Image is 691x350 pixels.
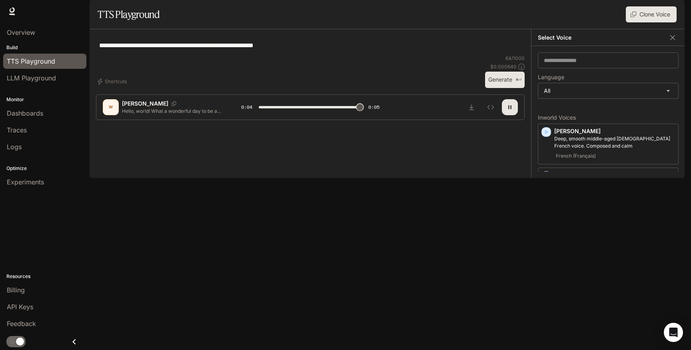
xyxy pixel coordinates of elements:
[538,74,564,80] p: Language
[626,6,677,22] button: Clone Voice
[538,83,678,98] div: All
[463,99,479,115] button: Download audio
[104,101,117,114] div: W
[122,108,222,114] p: Hello, world! What a wonderful day to be a text-to-speech model!
[538,115,679,120] p: Inworld Voices
[122,100,168,108] p: [PERSON_NAME]
[554,151,597,161] span: French (Français)
[485,72,525,88] button: Generate⌘⏎
[168,101,180,106] button: Copy Voice ID
[664,323,683,342] div: Open Intercom Messenger
[368,103,379,111] span: 0:05
[490,63,517,70] p: $ 0.000640
[483,99,499,115] button: Inspect
[241,103,252,111] span: 0:04
[98,6,160,22] h1: TTS Playground
[554,127,675,135] p: [PERSON_NAME]
[505,55,525,62] p: 64 / 1000
[554,171,675,179] p: [PERSON_NAME]
[554,135,675,150] p: Deep, smooth middle-aged male French voice. Composed and calm
[96,75,130,88] button: Shortcuts
[515,78,521,82] p: ⌘⏎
